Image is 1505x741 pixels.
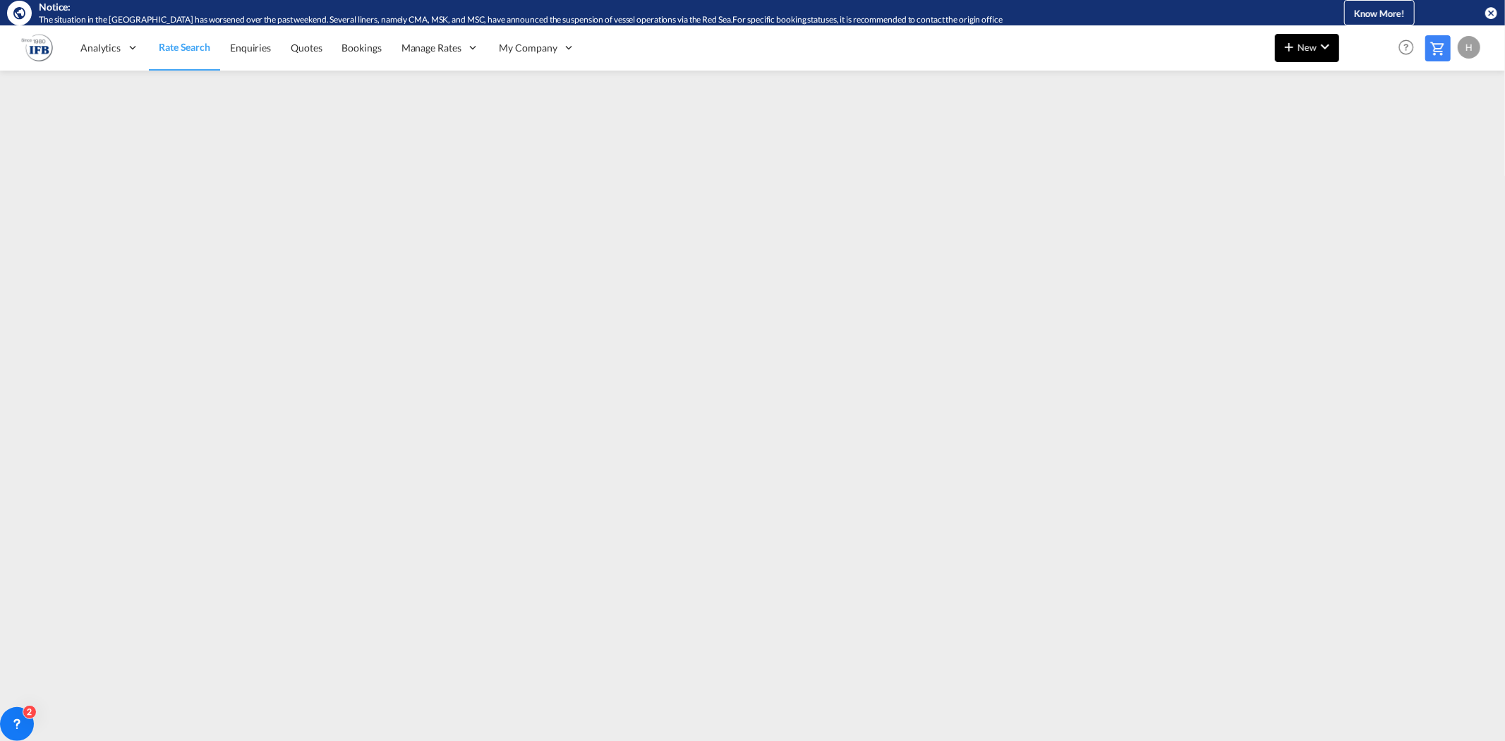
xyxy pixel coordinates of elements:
a: Rate Search [149,25,220,71]
div: Help [1394,35,1425,61]
md-icon: icon-earth [13,6,27,20]
span: My Company [500,41,557,55]
span: Rate Search [159,41,210,53]
img: b628ab10256c11eeb52753acbc15d091.png [21,32,53,64]
span: Bookings [342,42,382,54]
span: Help [1394,35,1418,59]
a: Bookings [332,25,392,71]
button: icon-plus 400-fgNewicon-chevron-down [1275,34,1339,62]
div: H [1458,36,1480,59]
a: Quotes [281,25,332,71]
div: Analytics [71,25,149,71]
span: Quotes [291,42,322,54]
button: icon-close-circle [1484,6,1498,20]
a: Enquiries [220,25,281,71]
div: My Company [490,25,586,71]
md-icon: icon-plus 400-fg [1281,38,1298,55]
span: New [1281,42,1334,53]
span: Analytics [80,41,121,55]
span: Enquiries [230,42,271,54]
span: Know More! [1354,8,1405,19]
span: Manage Rates [401,41,461,55]
div: The situation in the Red Sea has worsened over the past weekend. Several liners, namely CMA, MSK,... [39,14,1274,26]
div: Manage Rates [392,25,490,71]
md-icon: icon-chevron-down [1317,38,1334,55]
